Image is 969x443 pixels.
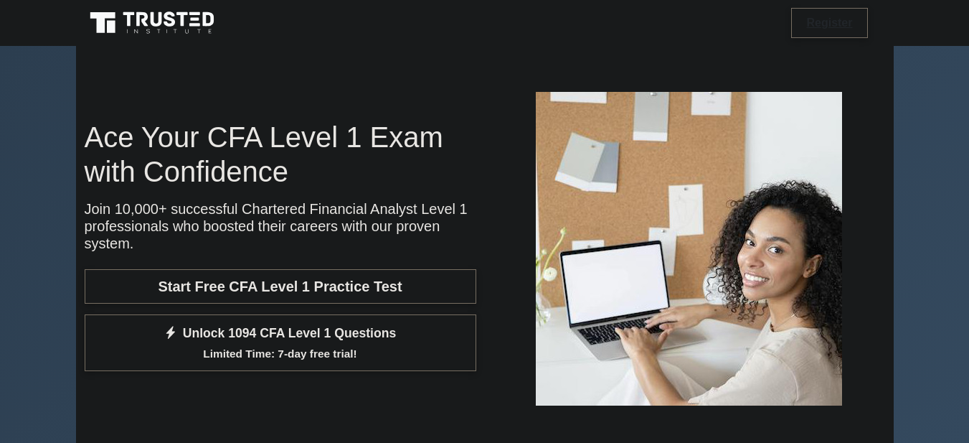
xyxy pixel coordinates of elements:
a: Unlock 1094 CFA Level 1 QuestionsLimited Time: 7-day free trial! [85,314,476,372]
small: Limited Time: 7-day free trial! [103,345,458,362]
p: Join 10,000+ successful Chartered Financial Analyst Level 1 professionals who boosted their caree... [85,200,476,252]
h1: Ace Your CFA Level 1 Exam with Confidence [85,120,476,189]
a: Start Free CFA Level 1 Practice Test [85,269,476,304]
a: Register [798,14,861,32]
